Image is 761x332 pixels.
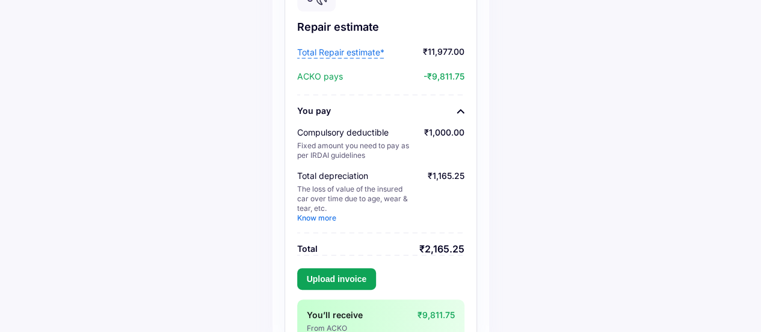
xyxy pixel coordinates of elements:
div: ₹1,165.25 [428,170,464,223]
span: ₹11,977.00 [387,46,464,58]
div: Compulsory deductible [297,127,414,139]
div: You’ll receive [307,309,410,321]
div: ₹1,000.00 [424,127,464,160]
div: The loss of value of the insured car over time due to age, wear & tear, etc. [297,184,414,223]
span: ACKO pays [297,70,343,83]
button: Upload invoice [297,268,377,290]
span: Total Repair estimate* [297,46,384,58]
a: Know more [297,213,336,222]
div: Total depreciation [297,170,414,182]
span: -₹9,811.75 [346,70,464,83]
div: ₹2,165.25 [419,243,464,255]
div: You pay [297,105,331,117]
div: Total [297,243,318,255]
div: Fixed amount you need to pay as per IRDAI guidelines [297,141,414,160]
div: Repair estimate [297,20,464,34]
